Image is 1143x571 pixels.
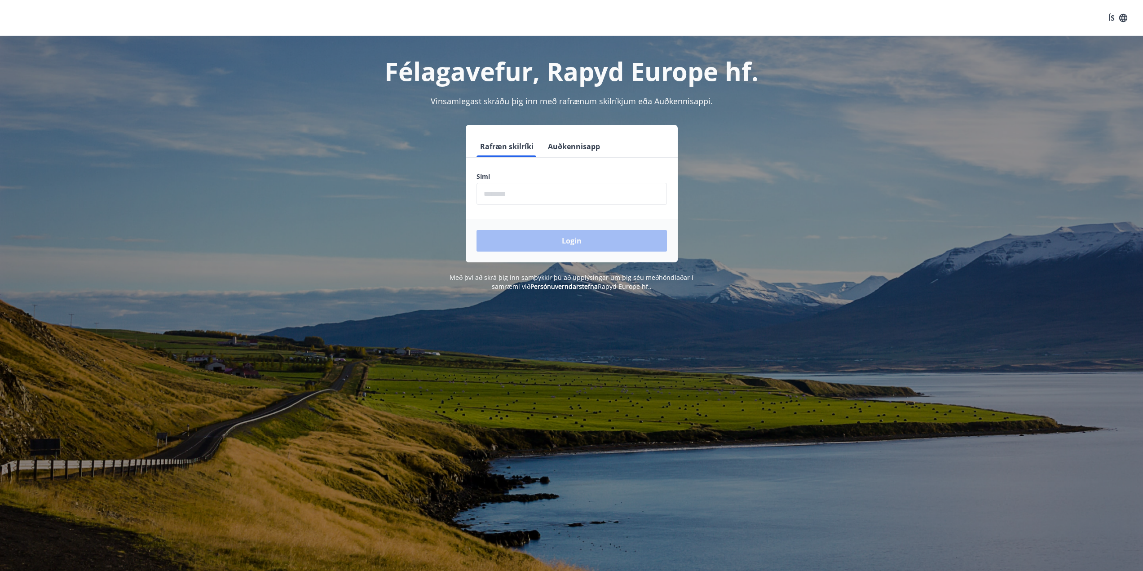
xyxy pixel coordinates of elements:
button: ÍS [1103,10,1132,26]
button: Auðkennisapp [544,136,604,157]
h1: Félagavefur, Rapyd Europe hf. [259,54,884,88]
label: Sími [477,172,667,181]
span: Vinsamlegast skráðu þig inn með rafrænum skilríkjum eða Auðkennisappi. [431,96,713,106]
a: Persónuverndarstefna [530,282,598,291]
span: Með því að skrá þig inn samþykkir þú að upplýsingar um þig séu meðhöndlaðar í samræmi við Rapyd E... [450,273,693,291]
button: Rafræn skilríki [477,136,537,157]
